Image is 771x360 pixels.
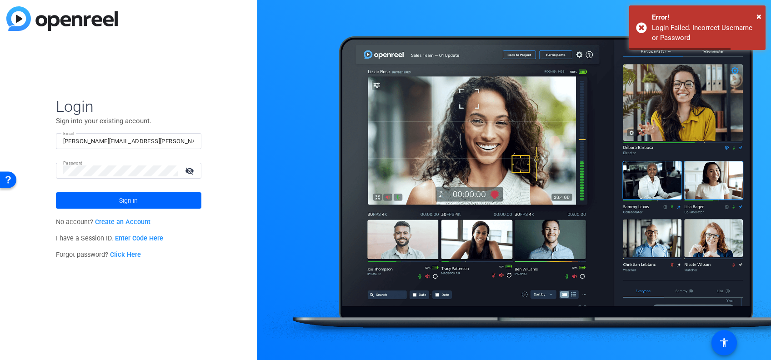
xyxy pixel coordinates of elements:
[63,160,83,165] mat-label: Password
[719,337,730,348] mat-icon: accessibility
[6,6,118,31] img: blue-gradient.svg
[56,251,141,259] span: Forgot password?
[56,218,151,226] span: No account?
[115,235,163,242] a: Enter Code Here
[110,251,141,259] a: Click Here
[756,10,761,23] button: Close
[56,116,201,126] p: Sign into your existing account.
[756,11,761,22] span: ×
[56,192,201,209] button: Sign in
[63,136,194,147] input: Enter Email Address
[95,218,150,226] a: Create an Account
[652,23,759,43] div: Login Failed. Incorrect Username or Password
[56,97,201,116] span: Login
[652,12,759,23] div: Error!
[56,235,164,242] span: I have a Session ID.
[63,131,75,136] mat-label: Email
[119,189,138,212] span: Sign in
[180,164,201,177] mat-icon: visibility_off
